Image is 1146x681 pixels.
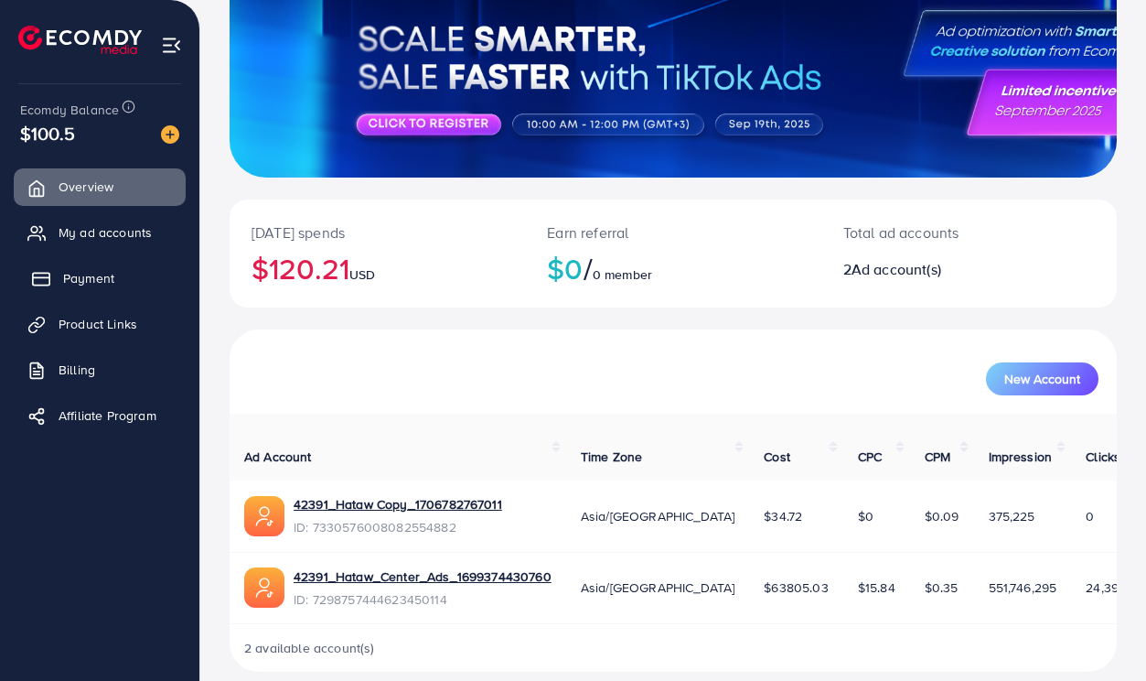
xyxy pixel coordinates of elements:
[989,448,1053,466] span: Impression
[764,448,790,466] span: Cost
[349,265,375,284] span: USD
[14,351,186,388] a: Billing
[925,448,950,466] span: CPM
[294,518,502,536] span: ID: 7330576008082554882
[925,507,959,525] span: $0.09
[1086,578,1126,597] span: 24,393
[925,578,959,597] span: $0.35
[63,269,114,287] span: Payment
[294,590,552,609] span: ID: 7298757444623450114
[20,101,119,119] span: Ecomdy Balance
[843,261,1022,278] h2: 2
[59,178,113,196] span: Overview
[843,222,1022,243] p: Total ad accounts
[1086,448,1120,466] span: Clicks
[244,567,284,608] img: ic-ads-acc.e4c84228.svg
[584,247,593,289] span: /
[252,251,503,286] h2: $120.21
[14,214,186,251] a: My ad accounts
[989,578,1057,597] span: 551,746,295
[858,448,882,466] span: CPC
[858,507,873,525] span: $0
[294,567,552,586] a: 42391_Hataw_Center_Ads_1699374430760
[1068,599,1132,667] iframe: Chat
[858,578,895,597] span: $15.84
[581,507,735,525] span: Asia/[GEOGRAPHIC_DATA]
[59,315,137,333] span: Product Links
[14,168,186,205] a: Overview
[581,578,735,597] span: Asia/[GEOGRAPHIC_DATA]
[986,362,1098,395] button: New Account
[59,223,152,242] span: My ad accounts
[18,26,142,54] img: logo
[764,507,802,525] span: $34.72
[14,397,186,434] a: Affiliate Program
[14,306,186,342] a: Product Links
[851,259,941,279] span: Ad account(s)
[244,496,284,536] img: ic-ads-acc.e4c84228.svg
[593,265,652,284] span: 0 member
[244,448,312,466] span: Ad Account
[1004,373,1080,385] span: New Account
[547,222,798,243] p: Earn referral
[14,260,186,297] a: Payment
[59,361,95,379] span: Billing
[20,120,75,146] span: $100.5
[252,222,503,243] p: [DATE] spends
[244,639,375,657] span: 2 available account(s)
[581,448,642,466] span: Time Zone
[547,251,798,286] h2: $0
[294,495,502,513] a: 42391_Hataw Copy_1706782767011
[161,35,182,56] img: menu
[989,507,1035,525] span: 375,225
[1086,507,1094,525] span: 0
[764,578,828,597] span: $63805.03
[161,125,179,144] img: image
[59,406,156,425] span: Affiliate Program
